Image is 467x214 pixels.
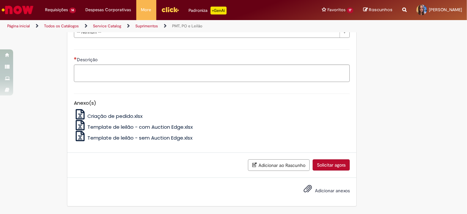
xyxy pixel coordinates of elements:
[369,7,392,13] span: Rascunhos
[161,5,179,14] img: click_logo_yellow_360x200.png
[302,183,314,198] button: Adicionar anexos
[74,100,350,106] h5: Anexo(s)
[87,123,193,130] span: Template de leilão - com Auction Edge.xlsx
[45,7,68,13] span: Requisições
[87,113,143,120] span: Criação de pedido.xlsx
[172,23,202,29] a: PMT, PO e Leilão
[429,7,462,13] span: [PERSON_NAME]
[74,134,193,141] a: Template de leilão - sem Auction Edge.xlsx
[87,134,192,141] span: Template de leilão - sem Auction Edge.xlsx
[363,7,392,13] a: Rascunhos
[347,8,353,13] span: 17
[74,113,143,120] a: Criação de pedido.xlsx
[141,7,151,13] span: More
[1,3,34,16] img: ServiceNow
[327,7,345,13] span: Favoritos
[74,57,77,60] span: Necessários
[315,188,350,194] span: Adicionar anexos
[135,23,158,29] a: Suprimentos
[211,7,227,14] p: +GenAi
[44,23,79,29] a: Todos os Catálogos
[69,8,76,13] span: 14
[77,27,336,38] span: -- Nenhum --
[93,23,121,29] a: Service Catalog
[7,23,30,29] a: Página inicial
[86,7,131,13] span: Despesas Corporativas
[5,20,306,32] ul: Trilhas de página
[74,123,193,130] a: Template de leilão - com Auction Edge.xlsx
[313,159,350,171] button: Solicitar agora
[248,159,310,171] button: Adicionar ao Rascunho
[189,7,227,14] div: Padroniza
[77,57,99,63] span: Descrição
[74,65,350,82] textarea: Descrição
